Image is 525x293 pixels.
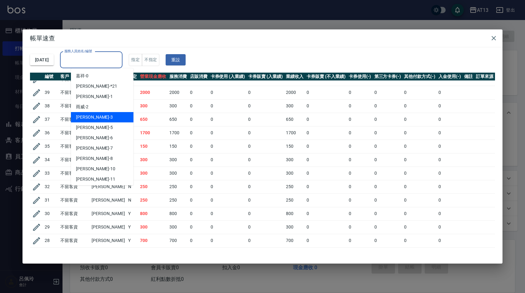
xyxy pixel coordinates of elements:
[127,220,138,234] td: Y
[402,207,437,220] td: 0
[188,220,209,234] td: 0
[59,234,90,247] td: 不留客資
[168,73,188,81] th: 服務消費
[168,86,188,99] td: 2000
[247,113,284,126] td: 0
[247,167,284,180] td: 0
[373,247,403,261] td: 0
[138,180,168,193] td: 250
[168,126,188,140] td: 1700
[284,234,305,247] td: 700
[437,86,462,99] td: 0
[209,99,247,113] td: 0
[43,167,59,180] td: 33
[43,234,59,247] td: 28
[437,113,462,126] td: 0
[59,99,90,113] td: 不留客資
[22,29,502,47] h2: 帳單速查
[76,104,88,110] span: 雨威 -2
[437,193,462,207] td: 0
[127,247,138,261] td: N
[284,99,305,113] td: 300
[142,54,159,66] button: 不指定
[59,220,90,234] td: 不留客資
[138,247,168,261] td: 200
[373,207,403,220] td: 0
[188,73,209,81] th: 店販消費
[247,99,284,113] td: 0
[188,113,209,126] td: 0
[76,73,88,79] span: 嘉祥 -0
[347,220,373,234] td: 0
[209,193,247,207] td: 0
[402,180,437,193] td: 0
[402,126,437,140] td: 0
[43,180,59,193] td: 32
[76,124,113,131] span: [PERSON_NAME] -5
[347,140,373,153] td: 0
[209,247,247,261] td: 0
[347,73,373,81] th: 卡券使用(-)
[305,167,347,180] td: 0
[247,234,284,247] td: 0
[90,207,127,220] td: [PERSON_NAME]
[168,113,188,126] td: 650
[373,180,403,193] td: 0
[188,180,209,193] td: 0
[437,234,462,247] td: 0
[347,99,373,113] td: 0
[373,234,403,247] td: 0
[247,153,284,167] td: 0
[402,234,437,247] td: 0
[305,73,347,81] th: 卡券販賣 (不入業績)
[284,86,305,99] td: 2000
[59,113,90,126] td: 不留客資
[138,86,168,99] td: 2000
[168,207,188,220] td: 800
[59,167,90,180] td: 不留客資
[76,176,115,182] span: [PERSON_NAME] -11
[127,180,138,193] td: N
[305,99,347,113] td: 0
[138,99,168,113] td: 300
[247,126,284,140] td: 0
[76,145,113,152] span: [PERSON_NAME] -7
[437,167,462,180] td: 0
[347,126,373,140] td: 0
[402,99,437,113] td: 0
[59,193,90,207] td: 不留客資
[59,140,90,153] td: 不留客資
[373,113,403,126] td: 0
[43,207,59,220] td: 30
[284,193,305,207] td: 250
[347,193,373,207] td: 0
[284,153,305,167] td: 300
[168,167,188,180] td: 300
[76,114,113,121] span: [PERSON_NAME] -3
[138,220,168,234] td: 300
[59,180,90,193] td: 不留客資
[138,234,168,247] td: 700
[138,167,168,180] td: 300
[76,135,113,141] span: [PERSON_NAME] -6
[347,247,373,261] td: 0
[247,180,284,193] td: 0
[209,220,247,234] td: 0
[347,167,373,180] td: 0
[209,207,247,220] td: 0
[437,153,462,167] td: 0
[437,99,462,113] td: 0
[188,234,209,247] td: 0
[166,54,186,66] button: 重設
[43,140,59,153] td: 35
[138,73,168,81] th: 營業現金應收
[43,86,59,99] td: 39
[188,207,209,220] td: 0
[284,180,305,193] td: 250
[437,247,462,261] td: 0
[138,113,168,126] td: 650
[168,140,188,153] td: 150
[284,207,305,220] td: 800
[90,247,127,261] td: [PERSON_NAME]
[402,193,437,207] td: 0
